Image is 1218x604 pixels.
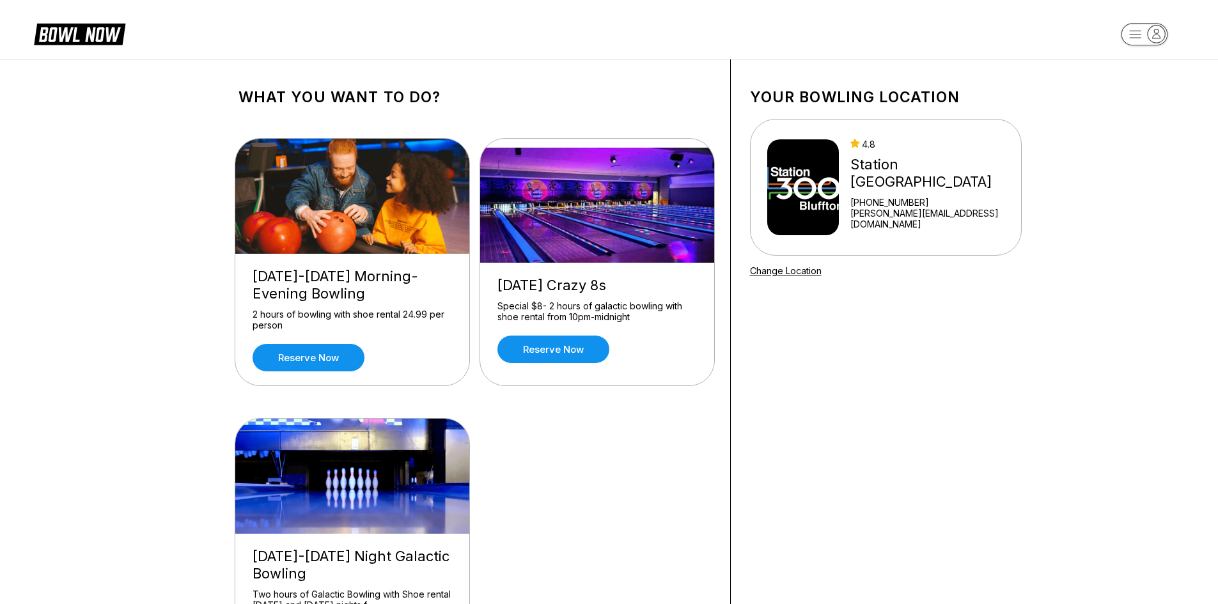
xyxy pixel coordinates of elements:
a: Reserve now [497,336,609,363]
h1: What you want to do? [238,88,711,106]
img: Thursday Crazy 8s [480,148,715,263]
div: 2 hours of bowling with shoe rental 24.99 per person [253,309,452,331]
a: Change Location [750,265,822,276]
a: [PERSON_NAME][EMAIL_ADDRESS][DOMAIN_NAME] [850,208,1015,229]
img: Friday-Saturday Night Galactic Bowling [235,419,471,534]
div: Station [GEOGRAPHIC_DATA] [850,156,1015,190]
img: Friday-Sunday Morning-Evening Bowling [235,139,471,254]
h1: Your bowling location [750,88,1022,106]
div: Special $8- 2 hours of galactic bowling with shoe rental from 10pm-midnight [497,300,697,323]
img: Station 300 Bluffton [767,139,839,235]
div: [DATE]-[DATE] Morning-Evening Bowling [253,268,452,302]
div: [DATE]-[DATE] Night Galactic Bowling [253,548,452,582]
a: Reserve now [253,344,364,371]
div: [DATE] Crazy 8s [497,277,697,294]
div: [PHONE_NUMBER] [850,197,1015,208]
div: 4.8 [850,139,1015,150]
